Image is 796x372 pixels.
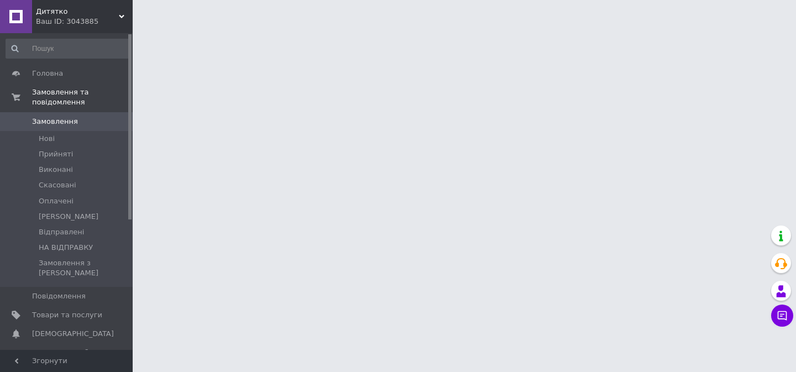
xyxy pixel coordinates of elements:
span: Оплачені [39,196,74,206]
span: Замовлення з [PERSON_NAME] [39,258,129,278]
input: Пошук [6,39,130,59]
span: Головна [32,69,63,78]
span: Товари та послуги [32,310,102,320]
span: Нові [39,134,55,144]
span: Показники роботи компанії [32,348,102,368]
span: Дитятко [36,7,119,17]
span: НА ВІДПРАВКУ [39,243,93,253]
span: Виконані [39,165,73,175]
span: [DEMOGRAPHIC_DATA] [32,329,114,339]
span: [PERSON_NAME] [39,212,98,222]
span: Прийняті [39,149,73,159]
div: Ваш ID: 3043885 [36,17,133,27]
span: Замовлення та повідомлення [32,87,133,107]
button: Чат з покупцем [771,305,793,327]
span: Відправлені [39,227,84,237]
span: Повідомлення [32,291,86,301]
span: Скасовані [39,180,76,190]
span: Замовлення [32,117,78,127]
